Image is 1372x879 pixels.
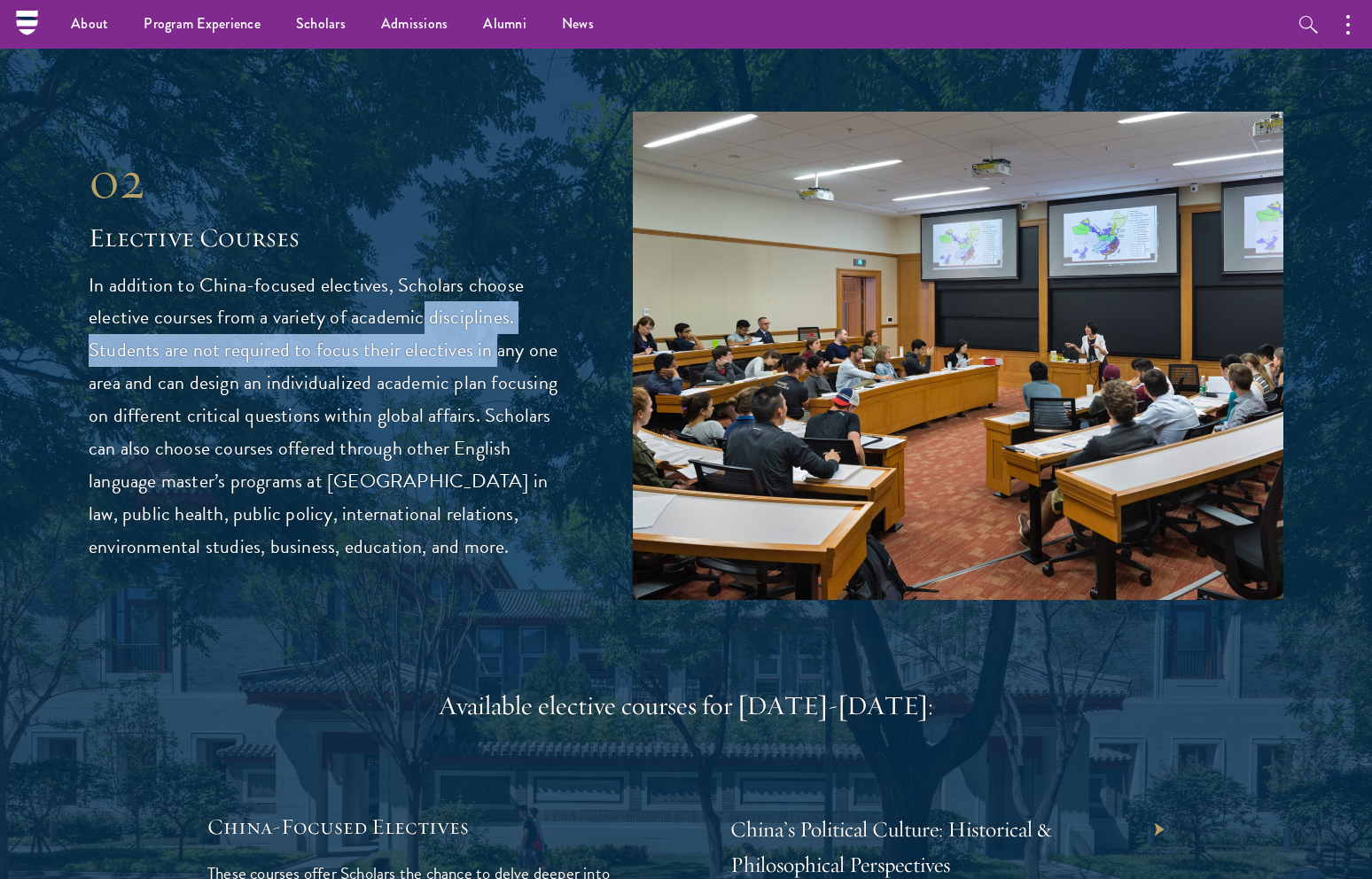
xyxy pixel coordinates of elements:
div: Available elective courses for [DATE]-[DATE]: [207,688,1165,724]
p: In addition to China-focused electives, Scholars choose elective courses from a variety of academ... [89,269,580,564]
h2: Elective Courses [89,221,580,256]
div: 02 [89,148,580,212]
h5: China-Focused Electives [207,812,642,842]
a: China’s Political Culture: Historical & Philosophical Perspectives [730,815,1052,878]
